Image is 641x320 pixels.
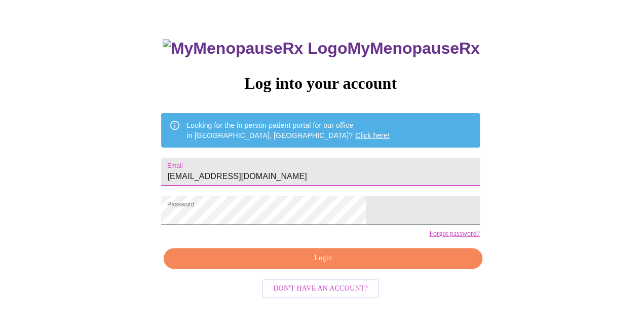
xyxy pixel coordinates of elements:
h3: Log into your account [161,74,479,93]
a: Click here! [355,131,390,139]
div: Looking for the in person patient portal for our office in [GEOGRAPHIC_DATA], [GEOGRAPHIC_DATA]? [186,116,390,145]
button: Login [164,248,482,269]
img: MyMenopauseRx Logo [163,39,347,58]
span: Login [175,252,470,265]
a: Forgot password? [429,230,480,238]
h3: MyMenopauseRx [163,39,480,58]
button: Don't have an account? [262,279,379,299]
span: Don't have an account? [273,282,368,295]
a: Don't have an account? [259,283,382,292]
